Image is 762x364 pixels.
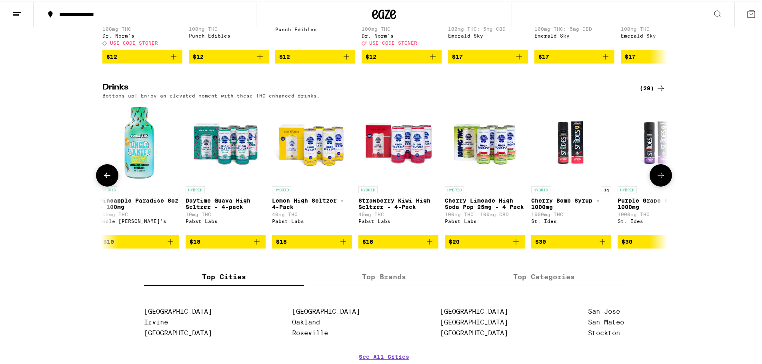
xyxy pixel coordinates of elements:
button: Add to bag [102,48,182,62]
p: 1g [602,185,611,192]
div: Pabst Labs [186,217,266,222]
p: HYBRID [531,185,550,192]
p: Daytime Guava High Seltzer - 4-pack [186,196,266,209]
span: $12 [193,52,204,58]
a: Irvine [144,317,168,324]
p: 100mg THC: 5mg CBD [534,25,614,30]
a: Open page for Purple Grape Syrup - 1000mg from St. Ides [618,101,698,233]
span: $20 [449,237,460,243]
button: Add to bag [272,233,352,247]
span: $30 [535,237,546,243]
div: Punch Edibles [275,25,355,30]
button: Add to bag [621,48,701,62]
a: Open page for Cherry Bomb Syrup - 1000mg from St. Ides [531,101,611,233]
a: Stockton [588,328,620,335]
p: 100mg THC [362,25,442,30]
button: Add to bag [531,233,611,247]
label: Top Categories [464,267,624,284]
p: Strawberry Kiwi High Seltzer - 4-Pack [358,196,438,209]
button: Add to bag [358,233,438,247]
span: $17 [452,52,463,58]
a: Roseville [292,328,328,335]
span: $18 [190,237,200,243]
div: St. Ides [618,217,698,222]
a: Open page for Daytime Guava High Seltzer - 4-pack from Pabst Labs [186,101,266,233]
label: Top Cities [144,267,304,284]
p: Cherry Bomb Syrup - 1000mg [531,196,611,209]
div: Pabst Labs [358,217,438,222]
a: [GEOGRAPHIC_DATA] [440,328,508,335]
button: Add to bag [534,48,614,62]
div: Emerald Sky [448,32,528,37]
div: Dr. Norm's [362,32,442,37]
span: $17 [625,52,636,58]
label: Top Brands [304,267,464,284]
div: Pabst Labs [445,217,525,222]
div: Emerald Sky [621,32,701,37]
span: $18 [276,237,287,243]
p: HYBRID [99,185,118,192]
a: Open page for Pineapple Paradise 8oz - 100mg from Uncle Arnie's [99,101,179,233]
span: $30 [622,237,632,243]
p: HYBRID [186,185,205,192]
a: Open page for Lemon High Seltzer - 4-Pack from Pabst Labs [272,101,352,233]
a: [GEOGRAPHIC_DATA] [144,328,212,335]
p: 1000mg THC [531,210,611,215]
a: [GEOGRAPHIC_DATA] [440,317,508,324]
p: 100mg THC [99,210,179,215]
span: $17 [538,52,549,58]
p: 100mg THC: 5mg CBD [448,25,528,30]
a: San Mateo [588,317,624,324]
button: Add to bag [186,233,266,247]
span: $12 [279,52,290,58]
p: 108mg THC [102,25,182,30]
a: [GEOGRAPHIC_DATA] [440,306,508,314]
img: St. Ides - Cherry Bomb Syrup - 1000mg [531,101,611,181]
div: St. Ides [531,217,611,222]
span: $18 [362,237,373,243]
p: 40mg THC [358,210,438,215]
button: Add to bag [618,233,698,247]
a: San Jose [588,306,620,314]
span: $12 [106,52,117,58]
button: Add to bag [445,233,525,247]
span: $10 [103,237,114,243]
p: HYBRID [358,185,378,192]
div: Punch Edibles [189,32,269,37]
img: Pabst Labs - Cherry Limeade High Soda Pop 25mg - 4 Pack [445,101,525,181]
span: USE CODE STONER [369,39,417,44]
a: [GEOGRAPHIC_DATA] [292,306,360,314]
div: Uncle [PERSON_NAME]'s [99,217,179,222]
p: 10mg THC [186,210,266,215]
a: [GEOGRAPHIC_DATA] [144,306,212,314]
span: USE CODE STONER [110,39,158,44]
p: Purple Grape Syrup - 1000mg [618,196,698,209]
div: Pabst Labs [272,217,352,222]
a: Oakland [292,317,320,324]
p: HYBRID [445,185,464,192]
span: Hi. Need any help? [5,6,58,12]
p: 100mg THC [189,25,269,30]
p: 40mg THC [272,210,352,215]
div: Dr. Norm's [102,32,182,37]
a: (29) [640,82,666,91]
img: Pabst Labs - Strawberry Kiwi High Seltzer - 4-Pack [358,101,438,181]
div: Emerald Sky [534,32,614,37]
a: Open page for Cherry Limeade High Soda Pop 25mg - 4 Pack from Pabst Labs [445,101,525,233]
button: Add to bag [448,48,528,62]
button: Add to bag [189,48,269,62]
img: Pabst Labs - Lemon High Seltzer - 4-Pack [272,101,352,181]
button: Add to bag [362,48,442,62]
button: Add to bag [275,48,355,62]
p: 1000mg THC [618,210,698,215]
p: Cherry Limeade High Soda Pop 25mg - 4 Pack [445,196,525,209]
p: HYBRID [272,185,291,192]
img: Uncle Arnie's - Pineapple Paradise 8oz - 100mg [99,101,179,181]
span: $12 [366,52,376,58]
p: Lemon High Seltzer - 4-Pack [272,196,352,209]
p: HYBRID [618,185,637,192]
p: Pineapple Paradise 8oz - 100mg [99,196,179,209]
p: Bottoms up! Enjoy an elevated moment with these THC-enhanced drinks. [102,91,320,97]
img: Pabst Labs - Daytime Guava High Seltzer - 4-pack [186,101,266,181]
